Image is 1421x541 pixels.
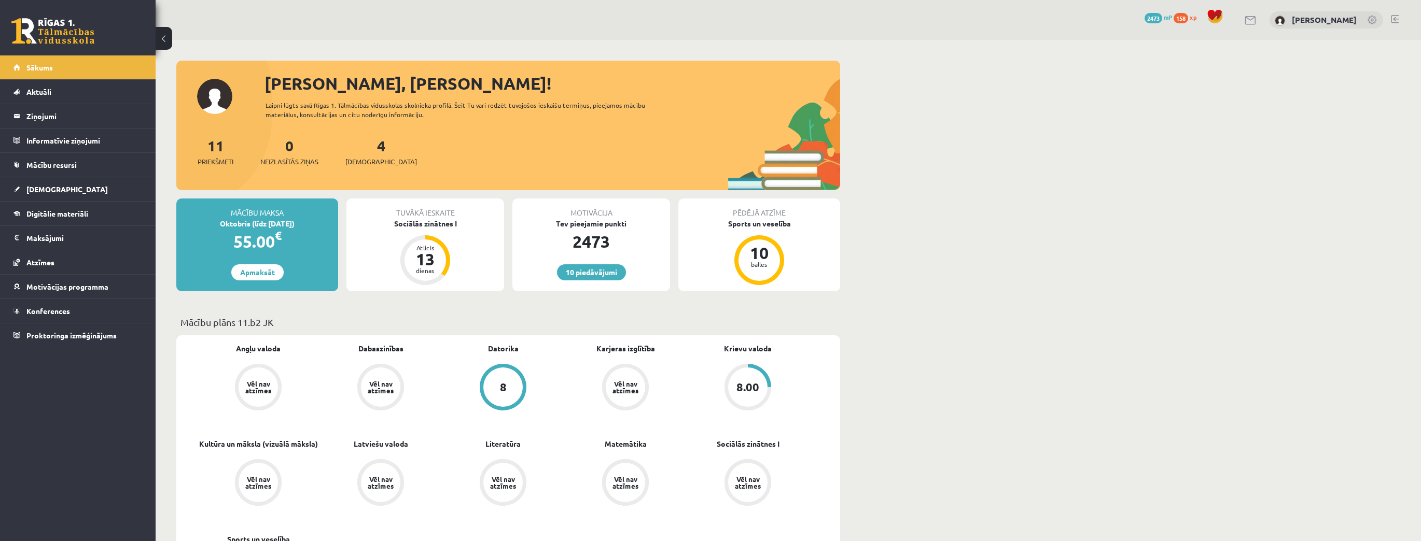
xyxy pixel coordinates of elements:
[26,87,51,96] span: Aktuāli
[557,264,626,280] a: 10 piedāvājumi
[1275,16,1285,26] img: Markuss Ločmelis
[26,306,70,316] span: Konferences
[596,343,655,354] a: Karjeras izglītība
[13,153,143,177] a: Mācību resursi
[198,136,233,167] a: 11Priekšmeti
[410,251,441,267] div: 13
[678,218,840,229] div: Sports un veselība
[564,459,687,508] a: Vēl nav atzīmes
[345,136,417,167] a: 4[DEMOGRAPHIC_DATA]
[13,129,143,152] a: Informatīvie ziņojumi
[180,315,836,329] p: Mācību plāns 11.b2 JK
[13,80,143,104] a: Aktuāli
[1174,13,1188,23] span: 158
[687,364,809,412] a: 8.00
[26,184,108,194] span: [DEMOGRAPHIC_DATA]
[198,156,233,167] span: Priekšmeti
[346,218,504,229] div: Sociālās zinātnes I
[1145,13,1162,23] span: 2473
[410,245,441,251] div: Atlicis
[744,261,775,267] div: balles
[733,476,762,489] div: Vēl nav atzīmes
[410,267,441,274] div: dienas
[176,229,338,254] div: 55.00
[717,438,779,449] a: Sociālās zinātnes I
[611,380,640,394] div: Vēl nav atzīmes
[485,438,521,449] a: Literatūra
[26,160,77,169] span: Mācību resursi
[512,218,670,229] div: Tev pieejamie punkti
[354,438,408,449] a: Latviešu valoda
[319,364,442,412] a: Vēl nav atzīmes
[687,459,809,508] a: Vēl nav atzīmes
[442,459,564,508] a: Vēl nav atzīmes
[244,476,273,489] div: Vēl nav atzīmes
[26,258,54,267] span: Atzīmes
[724,343,772,354] a: Krievu valoda
[605,438,647,449] a: Matemātika
[197,459,319,508] a: Vēl nav atzīmes
[611,476,640,489] div: Vēl nav atzīmes
[199,438,318,449] a: Kultūra un māksla (vizuālā māksla)
[264,71,840,96] div: [PERSON_NAME], [PERSON_NAME]!
[26,282,108,291] span: Motivācijas programma
[26,129,143,152] legend: Informatīvie ziņojumi
[678,218,840,287] a: Sports un veselība 10 balles
[744,245,775,261] div: 10
[564,364,687,412] a: Vēl nav atzīmes
[346,198,504,218] div: Tuvākā ieskaite
[512,229,670,254] div: 2473
[26,63,53,72] span: Sākums
[1164,13,1172,21] span: mP
[1145,13,1172,21] a: 2473 mP
[236,343,281,354] a: Angļu valoda
[13,275,143,298] a: Motivācijas programma
[512,198,670,218] div: Motivācija
[736,381,759,393] div: 8.00
[26,104,143,128] legend: Ziņojumi
[13,202,143,225] a: Digitālie materiāli
[13,323,143,347] a: Proktoringa izmēģinājums
[11,18,94,44] a: Rīgas 1. Tālmācības vidusskola
[266,101,664,119] div: Laipni lūgts savā Rīgas 1. Tālmācības vidusskolas skolnieka profilā. Šeit Tu vari redzēt tuvojošo...
[260,156,318,167] span: Neizlasītās ziņas
[260,136,318,167] a: 0Neizlasītās ziņas
[26,209,88,218] span: Digitālie materiāli
[13,104,143,128] a: Ziņojumi
[488,343,519,354] a: Datorika
[176,218,338,229] div: Oktobris (līdz [DATE])
[1190,13,1196,21] span: xp
[442,364,564,412] a: 8
[13,226,143,250] a: Maksājumi
[244,380,273,394] div: Vēl nav atzīmes
[13,250,143,274] a: Atzīmes
[13,55,143,79] a: Sākums
[13,299,143,323] a: Konferences
[358,343,403,354] a: Dabaszinības
[500,381,507,393] div: 8
[176,198,338,218] div: Mācību maksa
[231,264,284,280] a: Apmaksāt
[346,218,504,287] a: Sociālās zinātnes I Atlicis 13 dienas
[345,156,417,167] span: [DEMOGRAPHIC_DATA]
[678,198,840,218] div: Pēdējā atzīme
[489,476,518,489] div: Vēl nav atzīmes
[26,331,117,340] span: Proktoringa izmēģinājums
[366,380,395,394] div: Vēl nav atzīmes
[13,177,143,201] a: [DEMOGRAPHIC_DATA]
[26,226,143,250] legend: Maksājumi
[1174,13,1202,21] a: 158 xp
[197,364,319,412] a: Vēl nav atzīmes
[319,459,442,508] a: Vēl nav atzīmes
[275,228,282,243] span: €
[366,476,395,489] div: Vēl nav atzīmes
[1292,15,1357,25] a: [PERSON_NAME]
